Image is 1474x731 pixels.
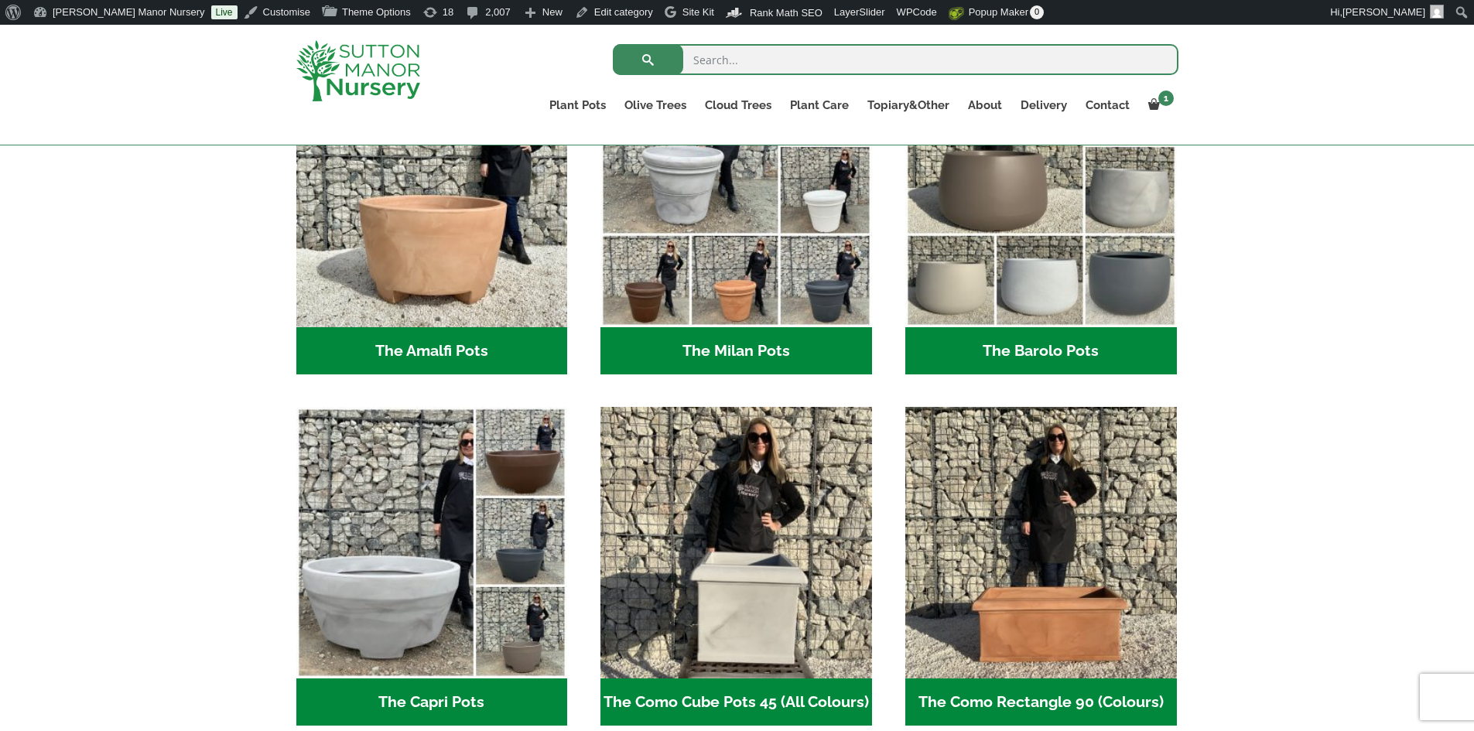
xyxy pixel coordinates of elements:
h2: The Milan Pots [600,327,872,375]
a: Visit product category The Milan Pots [600,56,872,374]
img: The Como Cube Pots 45 (All Colours) [600,407,872,678]
img: The Capri Pots [296,407,568,678]
img: The Barolo Pots [905,56,1177,327]
a: About [959,94,1011,116]
span: 1 [1158,91,1174,106]
h2: The Capri Pots [296,678,568,726]
a: 1 [1139,94,1178,116]
a: Olive Trees [615,94,696,116]
a: Visit product category The Como Rectangle 90 (Colours) [905,407,1177,726]
a: Live [211,5,238,19]
h2: The Como Cube Pots 45 (All Colours) [600,678,872,726]
img: The Milan Pots [600,56,872,327]
a: Cloud Trees [696,94,781,116]
h2: The Amalfi Pots [296,327,568,375]
a: Topiary&Other [858,94,959,116]
img: The Como Rectangle 90 (Colours) [905,407,1177,678]
img: The Amalfi Pots [296,56,568,327]
a: Visit product category The Amalfi Pots [296,56,568,374]
a: Plant Pots [540,94,615,116]
input: Search... [613,44,1178,75]
a: Visit product category The Capri Pots [296,407,568,726]
img: logo [296,40,420,101]
span: 0 [1030,5,1044,19]
a: Delivery [1011,94,1076,116]
a: Visit product category The Barolo Pots [905,56,1177,374]
span: [PERSON_NAME] [1342,6,1425,18]
span: Rank Math SEO [750,7,822,19]
h2: The Como Rectangle 90 (Colours) [905,678,1177,726]
a: Visit product category The Como Cube Pots 45 (All Colours) [600,407,872,726]
span: Site Kit [682,6,714,18]
h2: The Barolo Pots [905,327,1177,375]
a: Plant Care [781,94,858,116]
a: Contact [1076,94,1139,116]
